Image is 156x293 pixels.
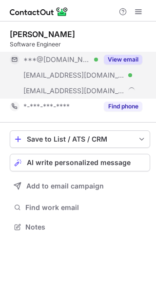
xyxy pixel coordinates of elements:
button: Find work email [10,201,150,214]
span: Find work email [25,203,146,212]
span: Notes [25,223,146,231]
img: ContactOut v5.3.10 [10,6,68,18]
span: AI write personalized message [27,159,131,167]
button: Add to email campaign [10,177,150,195]
span: [EMAIL_ADDRESS][DOMAIN_NAME] [23,86,125,95]
div: Software Engineer [10,40,150,49]
button: AI write personalized message [10,154,150,171]
span: [EMAIL_ADDRESS][DOMAIN_NAME] [23,71,125,80]
div: [PERSON_NAME] [10,29,75,39]
span: ***@[DOMAIN_NAME] [23,55,91,64]
button: Reveal Button [104,102,142,111]
button: save-profile-one-click [10,130,150,148]
button: Notes [10,220,150,234]
button: Reveal Button [104,55,142,64]
span: Add to email campaign [26,182,104,190]
div: Save to List / ATS / CRM [27,135,133,143]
